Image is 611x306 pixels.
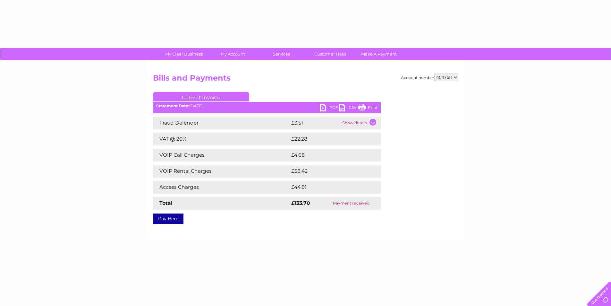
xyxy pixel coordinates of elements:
strong: Total [159,200,173,206]
a: Print [358,104,378,113]
td: Fraud Defender [153,117,290,129]
strong: £133.70 [291,200,310,206]
td: £22.28 [290,133,368,145]
td: VOIP Rental Charges [153,165,290,178]
td: £3.51 [290,117,341,129]
td: VAT @ 20% [153,133,290,145]
b: Statement Date: [156,103,189,108]
td: Payment received [322,197,380,210]
a: PDF [320,104,339,113]
td: Access Charges [153,181,290,194]
td: £4.68 [290,149,366,162]
div: [DATE] [153,104,381,108]
td: £44.81 [290,181,367,194]
div: Account number [401,74,458,81]
a: Current Invoice [153,92,249,101]
td: £58.42 [290,165,368,178]
a: My Account [206,48,259,60]
a: CSV [339,104,358,113]
a: Pay Here [153,214,183,224]
a: Services [255,48,308,60]
td: Show details [341,117,381,129]
td: VOIP Call Charges [153,149,290,162]
a: Customer Help [304,48,357,60]
a: My Clear Business [157,48,210,60]
a: Make A Payment [352,48,405,60]
h2: Bills and Payments [153,74,458,86]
